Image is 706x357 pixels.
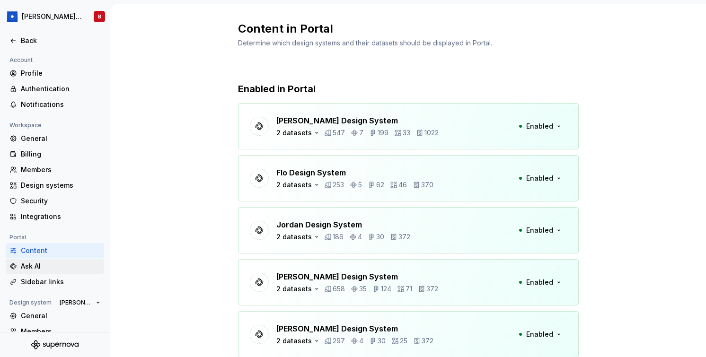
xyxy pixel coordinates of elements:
[6,324,104,339] a: Members
[6,162,104,177] a: Members
[526,278,553,287] span: Enabled
[333,232,344,242] p: 186
[21,327,100,336] div: Members
[512,274,567,291] button: Enabled
[276,167,433,178] p: Flo Design System
[276,336,312,346] div: 2 datasets
[6,147,104,162] a: Billing
[2,6,108,27] button: [PERSON_NAME] Design SystemB
[6,259,104,274] a: Ask AI
[276,232,312,242] div: 2 datasets
[98,13,101,20] div: B
[333,336,345,346] p: 297
[333,128,345,138] p: 547
[21,100,100,109] div: Notifications
[6,209,104,224] a: Integrations
[276,180,312,190] div: 2 datasets
[358,180,362,190] p: 5
[6,232,30,243] div: Portal
[238,82,579,96] p: Enabled in Portal
[359,336,363,346] p: 4
[6,131,104,146] a: General
[400,336,407,346] p: 25
[6,178,104,193] a: Design systems
[378,336,386,346] p: 30
[276,271,438,282] p: [PERSON_NAME] Design System
[6,308,104,323] a: General
[21,134,100,143] div: General
[31,340,79,349] svg: Supernova Logo
[238,39,492,47] span: Determine which design systems and their datasets should be displayed in Portal.
[7,11,18,22] img: 049812b6-2877-400d-9dc9-987621144c16.png
[6,193,104,209] a: Security
[276,219,410,230] p: Jordan Design System
[21,311,100,321] div: General
[398,180,407,190] p: 46
[238,21,567,36] h2: Content in Portal
[21,181,100,190] div: Design systems
[60,299,92,306] span: [PERSON_NAME] Design System
[6,54,36,66] div: Account
[359,284,367,294] p: 35
[512,222,567,239] button: Enabled
[6,97,104,112] a: Notifications
[512,118,567,135] button: Enabled
[21,196,100,206] div: Security
[21,36,100,45] div: Back
[526,174,553,183] span: Enabled
[21,246,100,255] div: Content
[403,128,410,138] p: 33
[426,284,438,294] p: 372
[376,180,384,190] p: 62
[21,165,100,174] div: Members
[276,284,312,294] div: 2 datasets
[22,12,82,21] div: [PERSON_NAME] Design System
[398,232,410,242] p: 372
[333,180,344,190] p: 253
[276,323,433,334] p: [PERSON_NAME] Design System
[21,69,100,78] div: Profile
[526,330,553,339] span: Enabled
[526,122,553,131] span: Enabled
[378,128,388,138] p: 199
[422,336,433,346] p: 372
[6,81,104,96] a: Authentication
[512,326,567,343] button: Enabled
[333,284,345,294] p: 658
[424,128,439,138] p: 1022
[6,120,45,131] div: Workspace
[376,232,384,242] p: 30
[276,128,312,138] div: 2 datasets
[6,33,104,48] a: Back
[6,297,55,308] div: Design system
[421,180,433,190] p: 370
[21,149,100,159] div: Billing
[358,232,362,242] p: 4
[359,128,363,138] p: 7
[21,84,100,94] div: Authentication
[21,277,100,287] div: Sidebar links
[526,226,553,235] span: Enabled
[406,284,412,294] p: 71
[276,115,439,126] p: [PERSON_NAME] Design System
[21,261,100,271] div: Ask AI
[6,66,104,81] a: Profile
[6,274,104,289] a: Sidebar links
[6,243,104,258] a: Content
[21,212,100,221] div: Integrations
[381,284,391,294] p: 124
[512,170,567,187] button: Enabled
